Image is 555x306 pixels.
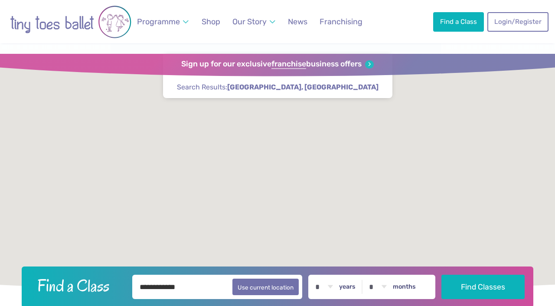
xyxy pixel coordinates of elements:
span: Our Story [232,17,267,26]
a: Find a Class [433,12,483,31]
span: News [288,17,307,26]
a: News [284,12,311,32]
span: Shop [202,17,220,26]
h2: Find a Class [30,275,127,296]
a: Franchising [316,12,366,32]
a: Shop [198,12,224,32]
strong: franchise [271,59,306,69]
label: months [393,283,416,291]
button: Use current location [232,279,299,295]
a: Our Story [229,12,280,32]
a: Programme [133,12,193,32]
button: Find Classes [441,275,525,299]
label: years [339,283,356,291]
span: Programme [137,17,180,26]
img: tiny toes ballet [10,5,131,39]
a: Sign up for our exclusivefranchisebusiness offers [181,59,373,69]
a: Login/Register [487,12,548,31]
strong: [GEOGRAPHIC_DATA], [GEOGRAPHIC_DATA] [227,83,379,91]
span: Franchising [320,17,362,26]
